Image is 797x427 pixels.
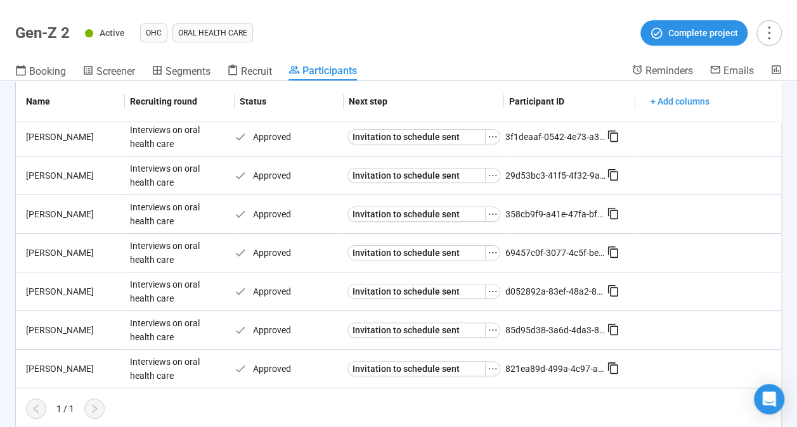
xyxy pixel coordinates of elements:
[353,169,460,182] span: Invitation to schedule sent
[21,246,125,260] div: [PERSON_NAME]
[505,207,607,221] div: 358cb9f9-a41e-47fa-bf43-d6df010accd8
[353,362,460,376] span: Invitation to schedule sent
[488,132,498,142] span: ellipsis
[21,323,125,337] div: [PERSON_NAME]
[165,65,211,77] span: Segments
[505,362,607,376] div: 821ea89d-499a-4c97-a956-908860316a8b
[235,81,344,122] th: Status
[640,91,720,112] button: + Add columns
[21,284,125,298] div: [PERSON_NAME]
[353,284,460,298] span: Invitation to schedule sent
[645,65,693,77] span: Reminders
[505,323,607,337] div: 85d95d38-3a6d-4da3-841c-6662016f59ef
[485,361,500,376] button: ellipsis
[29,65,66,77] span: Booking
[668,26,738,40] span: Complete project
[302,65,357,77] span: Participants
[234,284,343,298] div: Approved
[21,362,125,376] div: [PERSON_NAME]
[26,398,46,419] button: left
[89,404,100,414] span: right
[347,322,486,338] button: Invitation to schedule sent
[485,129,500,144] button: ellipsis
[505,130,607,144] div: 3f1deaaf-0542-4e73-a302-e9192fe03af4
[125,156,220,194] div: Interviews on oral health care
[488,248,498,258] span: ellipsis
[710,64,754,79] a: Emails
[152,64,211,80] a: Segments
[125,81,234,122] th: Recruiting round
[485,207,500,222] button: ellipsis
[31,404,41,414] span: left
[485,322,500,338] button: ellipsis
[15,24,70,42] h1: Gen-Z 2
[347,361,486,376] button: Invitation to schedule sent
[234,169,343,182] div: Approved
[234,323,343,337] div: Approved
[505,246,607,260] div: 69457c0f-3077-4c5f-be17-52ec9dceb693
[505,169,607,182] div: 29d53bc3-41f5-4f32-9a5f-1b3870aa9f7e
[485,245,500,260] button: ellipsis
[125,311,220,349] div: Interviews on oral health care
[651,94,710,108] span: + Add columns
[125,195,220,233] div: Interviews on oral health care
[347,207,486,222] button: Invitation to schedule sent
[347,284,486,299] button: Invitation to schedule sent
[347,129,486,144] button: Invitation to schedule sent
[21,169,125,182] div: [PERSON_NAME]
[125,118,220,156] div: Interviews on oral health care
[754,384,784,414] div: Open Intercom Messenger
[640,20,748,46] button: Complete project
[82,64,135,80] a: Screener
[234,246,343,260] div: Approved
[146,27,162,39] span: OHC
[84,398,105,419] button: right
[488,286,498,296] span: ellipsis
[288,64,357,80] a: Participants
[241,65,272,77] span: Recruit
[632,64,693,79] a: Reminders
[347,245,486,260] button: Invitation to schedule sent
[125,234,220,272] div: Interviews on oral health care
[125,272,220,310] div: Interviews on oral health care
[504,81,635,122] th: Participant ID
[353,207,460,221] span: Invitation to schedule sent
[178,27,247,39] span: Oral Health Care
[234,207,343,221] div: Approved
[15,64,66,80] a: Booking
[56,402,74,416] div: 1 / 1
[234,362,343,376] div: Approved
[756,20,782,46] button: more
[488,364,498,374] span: ellipsis
[21,130,125,144] div: [PERSON_NAME]
[353,246,460,260] span: Invitation to schedule sent
[353,130,460,144] span: Invitation to schedule sent
[96,65,135,77] span: Screener
[344,81,504,122] th: Next step
[485,168,500,183] button: ellipsis
[125,350,220,388] div: Interviews on oral health care
[488,325,498,335] span: ellipsis
[227,64,272,80] a: Recruit
[16,81,125,122] th: Name
[760,24,777,41] span: more
[100,28,125,38] span: Active
[21,207,125,221] div: [PERSON_NAME]
[505,284,607,298] div: d052892a-83ef-48a2-8d19-02d3b5dad3dd
[485,284,500,299] button: ellipsis
[488,209,498,219] span: ellipsis
[347,168,486,183] button: Invitation to schedule sent
[488,170,498,181] span: ellipsis
[353,323,460,337] span: Invitation to schedule sent
[723,65,754,77] span: Emails
[234,130,343,144] div: Approved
